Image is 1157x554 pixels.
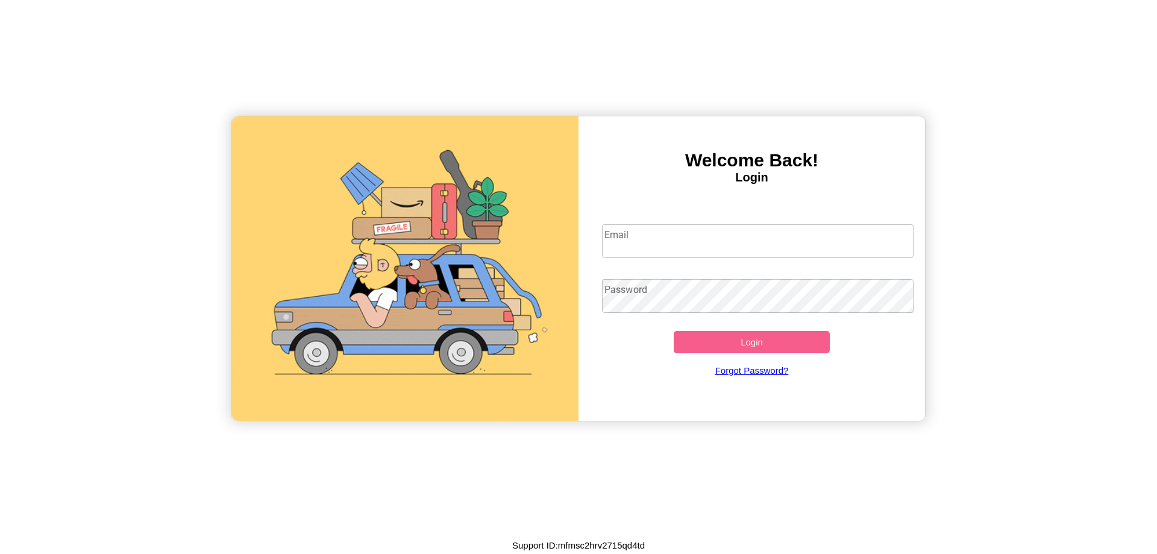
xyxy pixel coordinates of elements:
h4: Login [578,171,925,184]
h3: Welcome Back! [578,150,925,171]
img: gif [232,116,578,421]
a: Forgot Password? [596,353,908,388]
p: Support ID: mfmsc2hrv2715qd4td [512,537,645,553]
button: Login [674,331,830,353]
